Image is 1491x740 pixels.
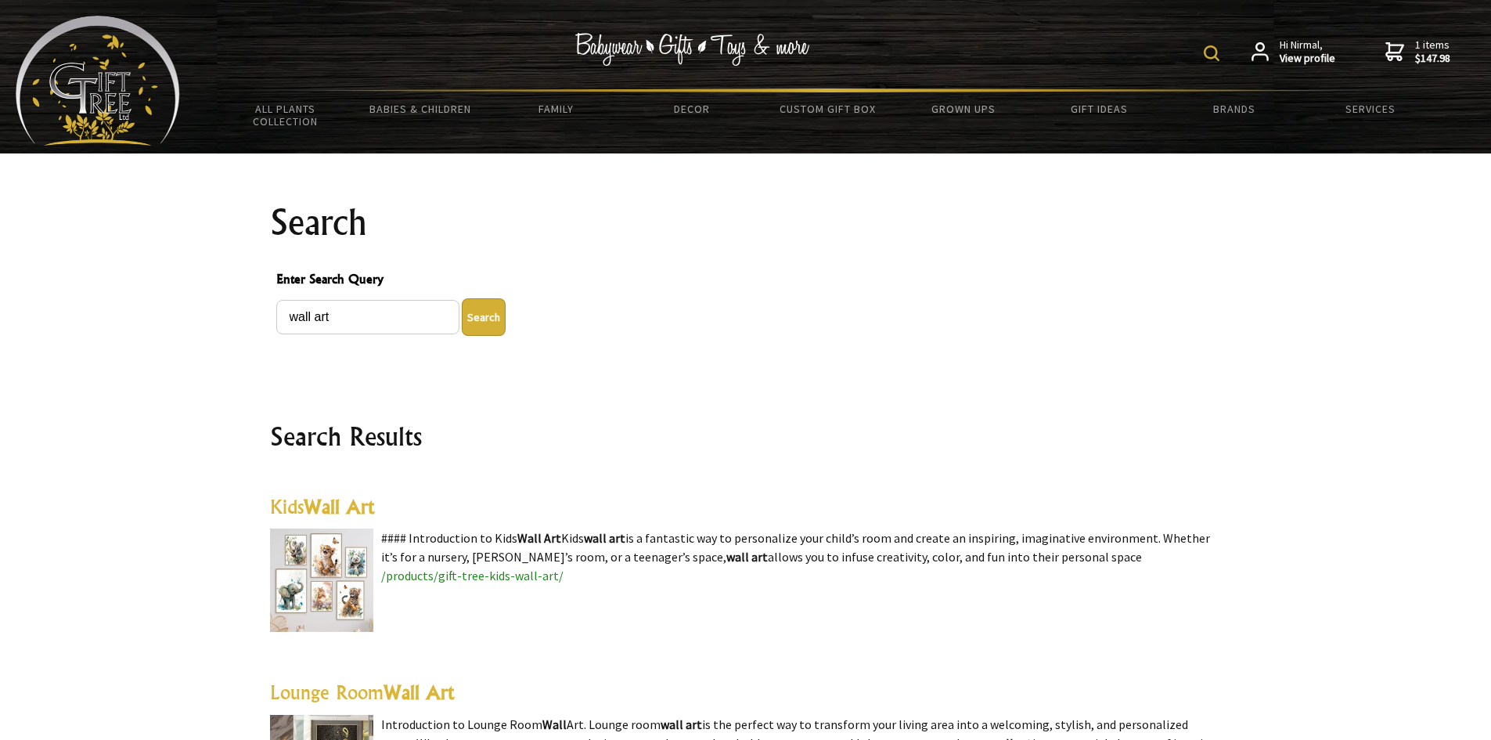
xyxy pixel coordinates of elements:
a: Custom Gift Box [760,92,895,125]
span: Enter Search Query [276,269,1215,292]
a: /products/gift-tree-kids-wall-art/ [381,568,564,583]
highlight: wall art [661,717,702,732]
a: Gift Ideas [1031,92,1166,125]
strong: View profile [1280,52,1335,66]
input: Enter Search Query [276,300,459,334]
h2: Search Results [270,417,1222,455]
highlight: Wall Art [304,495,374,518]
img: Babyware - Gifts - Toys and more... [16,16,180,146]
a: Grown Ups [895,92,1031,125]
img: Kids Wall Art [270,529,373,632]
highlight: Wall [542,717,567,732]
a: KidsWall Art [270,495,374,518]
a: Brands [1167,92,1302,125]
a: Lounge RoomWall Art [270,680,454,704]
highlight: wall art [584,530,625,546]
highlight: wall art [726,549,768,565]
a: Family [488,92,624,125]
highlight: Wall Art [384,680,454,704]
a: Hi Nirmal,View profile [1252,38,1335,66]
a: All Plants Collection [218,92,353,138]
strong: $147.98 [1415,52,1450,66]
span: Hi Nirmal, [1280,38,1335,66]
h1: Search [270,204,1222,241]
a: Services [1302,92,1438,125]
button: Enter Search Query [462,298,506,336]
span: 1 items [1415,38,1450,66]
a: Decor [624,92,759,125]
highlight: Wall Art [517,530,561,546]
a: 1 items$147.98 [1385,38,1450,66]
img: Babywear - Gifts - Toys & more [574,33,809,66]
a: Babies & Children [353,92,488,125]
img: product search [1204,45,1219,61]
